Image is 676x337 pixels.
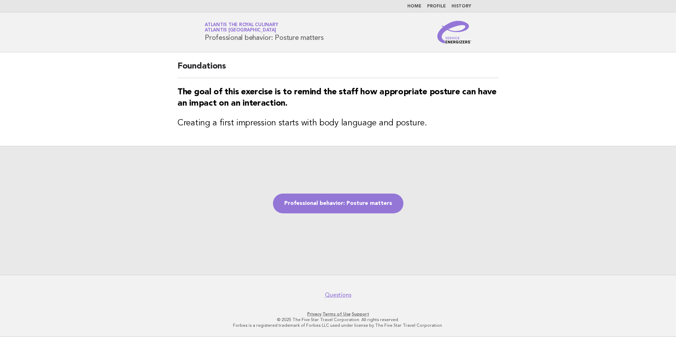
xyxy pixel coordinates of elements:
h2: Foundations [177,61,499,78]
h1: Professional behavior: Posture matters [205,23,324,41]
p: · · [122,311,554,317]
a: Privacy [307,312,321,317]
a: Home [407,4,421,8]
img: Service Energizers [437,21,471,43]
a: Terms of Use [322,312,351,317]
span: Atlantis [GEOGRAPHIC_DATA] [205,28,276,33]
a: Atlantis the Royal CulinaryAtlantis [GEOGRAPHIC_DATA] [205,23,278,32]
h3: Creating a first impression starts with body language and posture. [177,118,499,129]
p: Forbes is a registered trademark of Forbes LLC used under license by The Five Star Travel Corpora... [122,323,554,328]
p: © 2025 The Five Star Travel Corporation. All rights reserved. [122,317,554,323]
a: Profile [427,4,446,8]
a: Questions [325,291,351,298]
a: History [451,4,471,8]
a: Support [352,312,369,317]
strong: The goal of this exercise is to remind the staff how appropriate posture can have an impact on an... [177,88,496,108]
a: Professional behavior: Posture matters [273,194,403,213]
